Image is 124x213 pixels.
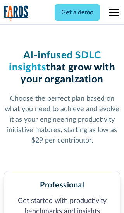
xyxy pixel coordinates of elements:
[105,3,120,22] div: menu
[55,4,100,21] a: Get a demo
[9,50,101,72] span: AI-infused SDLC insights
[4,94,121,146] p: Choose the perfect plan based on what you need to achieve and evolve it as your engineering produ...
[4,50,121,86] h1: that grow with your organization
[40,180,84,190] h2: Professional
[4,5,29,21] img: Logo of the analytics and reporting company Faros.
[4,5,29,21] a: home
